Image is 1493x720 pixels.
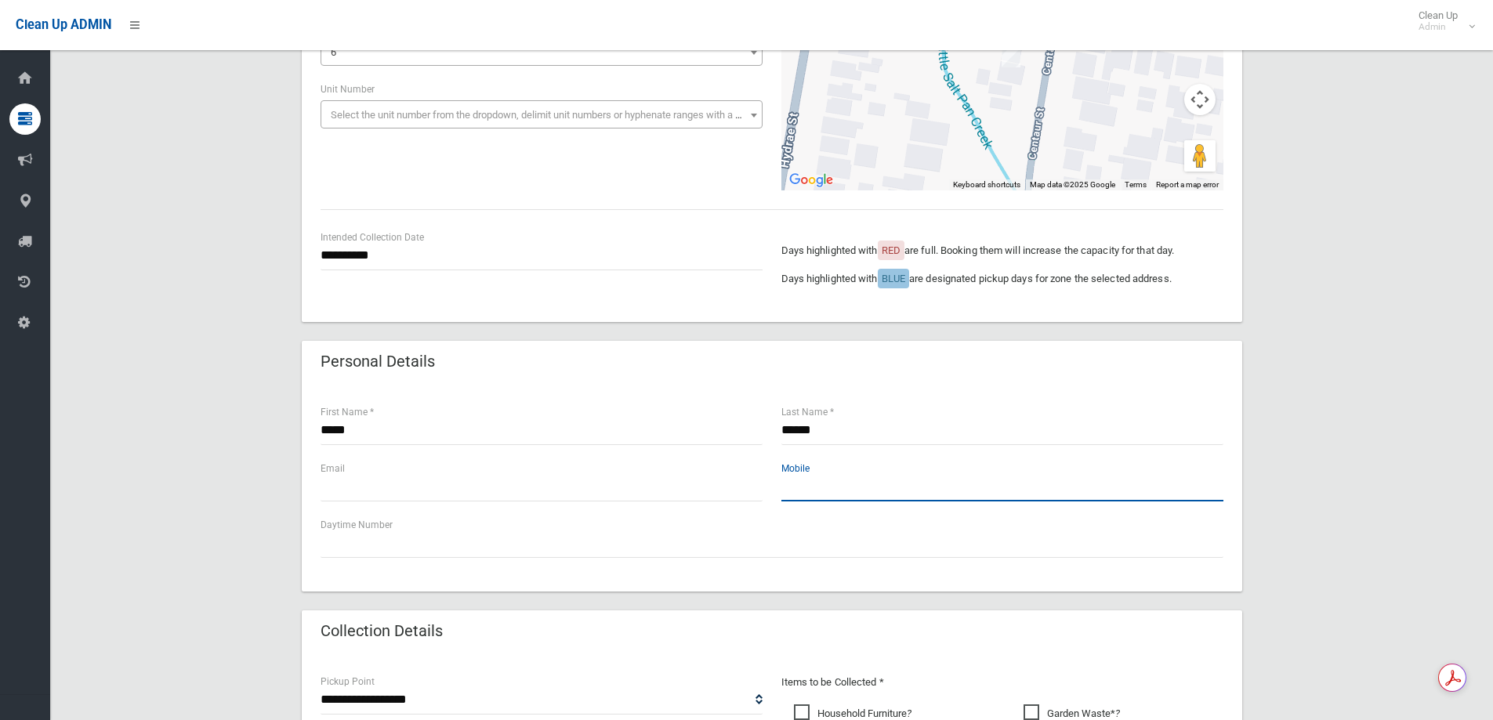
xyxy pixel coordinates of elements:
header: Collection Details [302,616,462,646]
span: 6 [321,38,763,66]
p: Days highlighted with are designated pickup days for zone the selected address. [781,270,1223,288]
a: Terms (opens in new tab) [1125,180,1147,189]
small: Admin [1419,21,1458,33]
button: Drag Pegman onto the map to open Street View [1184,140,1216,172]
span: BLUE [882,273,905,284]
a: Open this area in Google Maps (opens a new window) [785,170,837,190]
p: Days highlighted with are full. Booking them will increase the capacity for that day. [781,241,1223,260]
a: Report a map error [1156,180,1219,189]
span: Map data ©2025 Google [1030,180,1115,189]
p: Items to be Collected * [781,673,1223,692]
img: Google [785,170,837,190]
span: RED [882,244,901,256]
span: Clean Up ADMIN [16,17,111,32]
span: 6 [331,46,336,58]
header: Personal Details [302,346,454,377]
span: 6 [324,42,759,63]
button: Keyboard shortcuts [953,179,1020,190]
div: 6 Centaur Street, PADSTOW NSW 2211 [1002,41,1020,67]
span: Clean Up [1411,9,1473,33]
span: Select the unit number from the dropdown, delimit unit numbers or hyphenate ranges with a comma [331,109,769,121]
button: Map camera controls [1184,84,1216,115]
